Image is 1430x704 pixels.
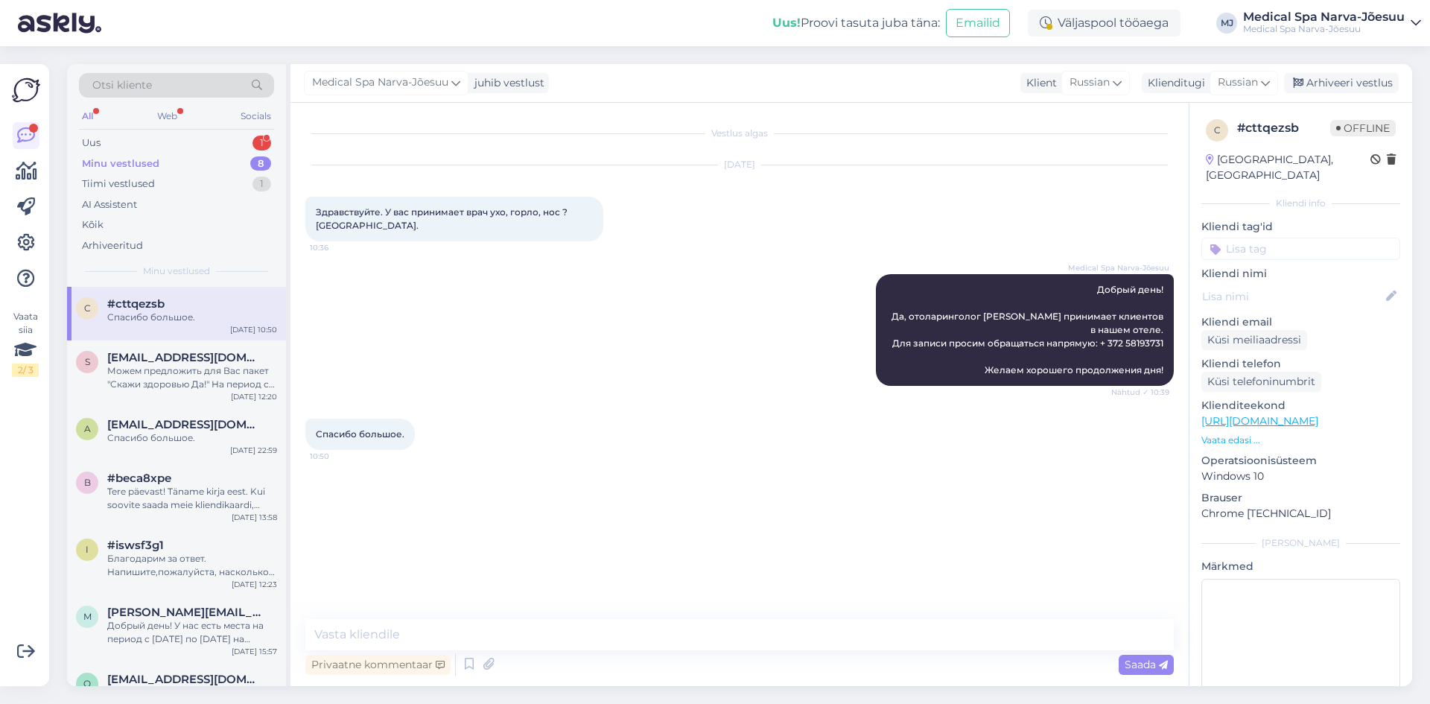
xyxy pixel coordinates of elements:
span: c [84,302,91,314]
div: 1 [252,177,271,191]
span: 10:36 [310,242,366,253]
span: #cttqezsb [107,297,165,311]
div: Minu vestlused [82,156,159,171]
button: Emailid [946,9,1010,37]
span: i [86,544,89,555]
div: Klienditugi [1142,75,1205,91]
span: #iswsf3g1 [107,539,164,552]
div: [DATE] [305,158,1174,171]
span: Здравствуйте. У вас принимает врач ухо, горло, нос ? [GEOGRAPHIC_DATA]. [316,206,570,231]
div: Medical Spa Narva-Jõesuu [1243,11,1405,23]
div: All [79,107,96,126]
span: Otsi kliente [92,77,152,93]
span: Saada [1125,658,1168,671]
div: # cttqezsb [1237,119,1330,137]
span: #beca8xpe [107,472,171,485]
span: a [84,423,91,434]
div: Medical Spa Narva-Jõesuu [1243,23,1405,35]
span: Спасибо большое. [316,428,404,440]
div: 1 [252,136,271,150]
span: Russian [1218,74,1258,91]
div: Proovi tasuta juba täna: [772,14,940,32]
p: Chrome [TECHNICAL_ID] [1201,506,1400,521]
div: [PERSON_NAME] [1201,536,1400,550]
p: Kliendi telefon [1201,356,1400,372]
div: Küsi telefoninumbrit [1201,372,1321,392]
div: [DATE] 13:58 [232,512,277,523]
p: Windows 10 [1201,469,1400,484]
p: Operatsioonisüsteem [1201,453,1400,469]
div: Спасибо большое. [107,311,277,324]
div: Arhiveeri vestlus [1284,73,1399,93]
div: Uus [82,136,101,150]
div: Socials [238,107,274,126]
div: [DATE] 15:57 [232,646,277,657]
div: AI Assistent [82,197,137,212]
input: Lisa nimi [1202,288,1383,305]
div: [DATE] 10:50 [230,324,277,335]
span: Offline [1330,120,1396,136]
span: Medical Spa Narva-Jõesuu [1068,262,1169,273]
div: Можем предложить для Вас пакет "Скажи здоровью Да!" На период с [DATE] - [DATE] стоимость размеще... [107,364,277,391]
b: Uus! [772,16,801,30]
p: Kliendi email [1201,314,1400,330]
img: Askly Logo [12,76,40,104]
div: Väljaspool tööaega [1028,10,1180,37]
div: 2 / 3 [12,364,39,377]
p: Brauser [1201,490,1400,506]
a: Medical Spa Narva-JõesuuMedical Spa Narva-Jõesuu [1243,11,1421,35]
div: Arhiveeritud [82,238,143,253]
div: [DATE] 12:23 [232,579,277,590]
div: Kõik [82,218,104,232]
div: Благодарим за ответ. Напишите,пожалуйста, насколько ночей планируете приехать и в какие даты? [107,552,277,579]
span: s [85,356,90,367]
p: Vaata edasi ... [1201,434,1400,447]
span: smirnovanatalija@inbox.lv [107,351,262,364]
a: [URL][DOMAIN_NAME] [1201,414,1318,428]
div: MJ [1216,13,1237,34]
span: andreika90@mail.ru [107,418,262,431]
div: Tiimi vestlused [82,177,155,191]
span: maria.poptsova@icloud.com [107,606,262,619]
div: [GEOGRAPHIC_DATA], [GEOGRAPHIC_DATA] [1206,152,1370,183]
div: Kliendi info [1201,197,1400,210]
div: Web [154,107,180,126]
div: Vestlus algas [305,127,1174,140]
p: Kliendi tag'id [1201,219,1400,235]
span: o [83,678,91,689]
div: 8 [250,156,271,171]
div: Privaatne kommentaar [305,655,451,675]
span: m [83,611,92,622]
div: juhib vestlust [468,75,544,91]
div: Спасибо большое. [107,431,277,445]
p: Klienditeekond [1201,398,1400,413]
div: [DATE] 12:20 [231,391,277,402]
div: Küsi meiliaadressi [1201,330,1307,350]
span: c [1214,124,1221,136]
input: Lisa tag [1201,238,1400,260]
span: ots2013@msil.ru [107,673,262,686]
div: Klient [1020,75,1057,91]
span: Nähtud ✓ 10:39 [1111,387,1169,398]
p: Märkmed [1201,559,1400,574]
div: Tere päevast! Täname kirja eest. Kui soovite saada meie kliendikaardi, saate [PERSON_NAME] otse h... [107,485,277,512]
span: b [84,477,91,488]
span: 10:50 [310,451,366,462]
div: Добрый день! У нас есть места на период с [DATE] по [DATE] на сеньорский оздоровительный пакет. В... [107,619,277,646]
span: Medical Spa Narva-Jõesuu [312,74,448,91]
div: [DATE] 22:59 [230,445,277,456]
p: Kliendi nimi [1201,266,1400,282]
span: Minu vestlused [143,264,210,278]
span: Russian [1070,74,1110,91]
div: Vaata siia [12,310,39,377]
